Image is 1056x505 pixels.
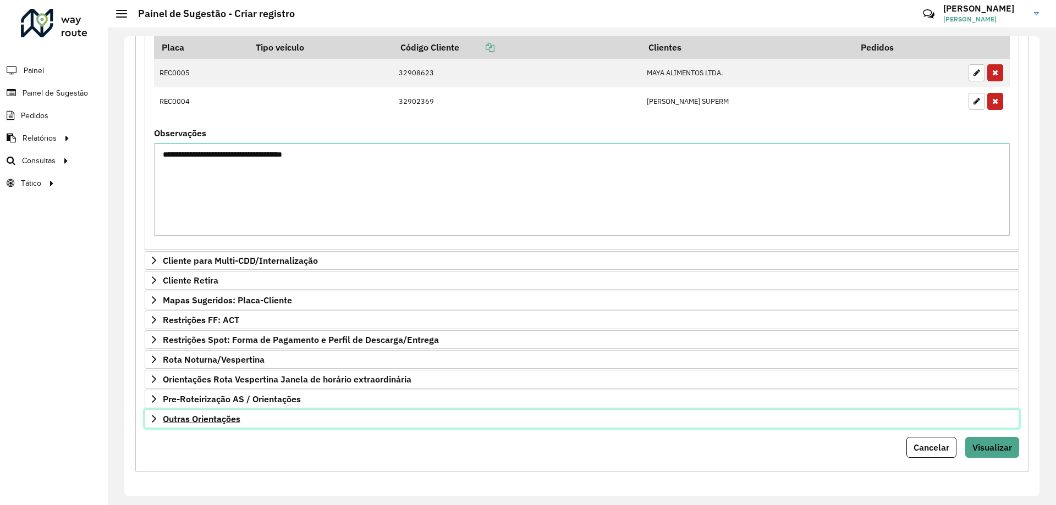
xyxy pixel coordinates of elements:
th: Código Cliente [393,36,641,59]
td: [PERSON_NAME] SUPERM [641,87,854,116]
span: Rota Noturna/Vespertina [163,355,265,364]
a: Orientações Rota Vespertina Janela de horário extraordinária [145,370,1019,389]
span: Outras Orientações [163,414,240,423]
td: MAYA ALIMENTOS LTDA. [641,59,854,87]
span: Restrições Spot: Forma de Pagamento e Perfil de Descarga/Entrega [163,335,439,344]
td: REC0004 [154,87,249,116]
td: 32908623 [393,59,641,87]
th: Pedidos [854,36,963,59]
span: Mapas Sugeridos: Placa-Cliente [163,296,292,304]
span: Cancelar [914,442,949,453]
a: Restrições Spot: Forma de Pagamento e Perfil de Descarga/Entrega [145,330,1019,349]
span: Painel [24,65,44,76]
span: Visualizar [972,442,1012,453]
a: Cliente Retira [145,271,1019,290]
button: Visualizar [965,437,1019,458]
span: Orientações Rota Vespertina Janela de horário extraordinária [163,375,411,384]
span: Pedidos [21,110,48,121]
a: Copiar [459,42,494,53]
span: Consultas [22,155,56,167]
button: Cancelar [906,437,956,458]
span: Restrições FF: ACT [163,315,239,324]
span: Cliente Retira [163,276,218,285]
span: Pre-Roteirização AS / Orientações [163,395,301,403]
a: Cliente para Multi-CDD/Internalização [145,251,1019,270]
a: Pre-Roteirização AS / Orientações [145,390,1019,408]
td: REC0005 [154,59,249,87]
a: Contato Rápido [917,2,941,26]
span: Relatórios [23,132,57,144]
span: Painel de Sugestão [23,87,88,99]
a: Outras Orientações [145,409,1019,428]
td: 32902369 [393,87,641,116]
th: Tipo veículo [249,36,393,59]
th: Placa [154,36,249,59]
th: Clientes [641,36,854,59]
a: Restrições FF: ACT [145,310,1019,329]
span: Cliente para Multi-CDD/Internalização [163,256,318,265]
span: Tático [21,177,41,189]
h2: Painel de Sugestão - Criar registro [127,8,295,20]
span: [PERSON_NAME] [943,14,1026,24]
label: Observações [154,126,206,140]
a: Mapas Sugeridos: Placa-Cliente [145,291,1019,309]
a: Rota Noturna/Vespertina [145,350,1019,369]
h3: [PERSON_NAME] [943,3,1026,14]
